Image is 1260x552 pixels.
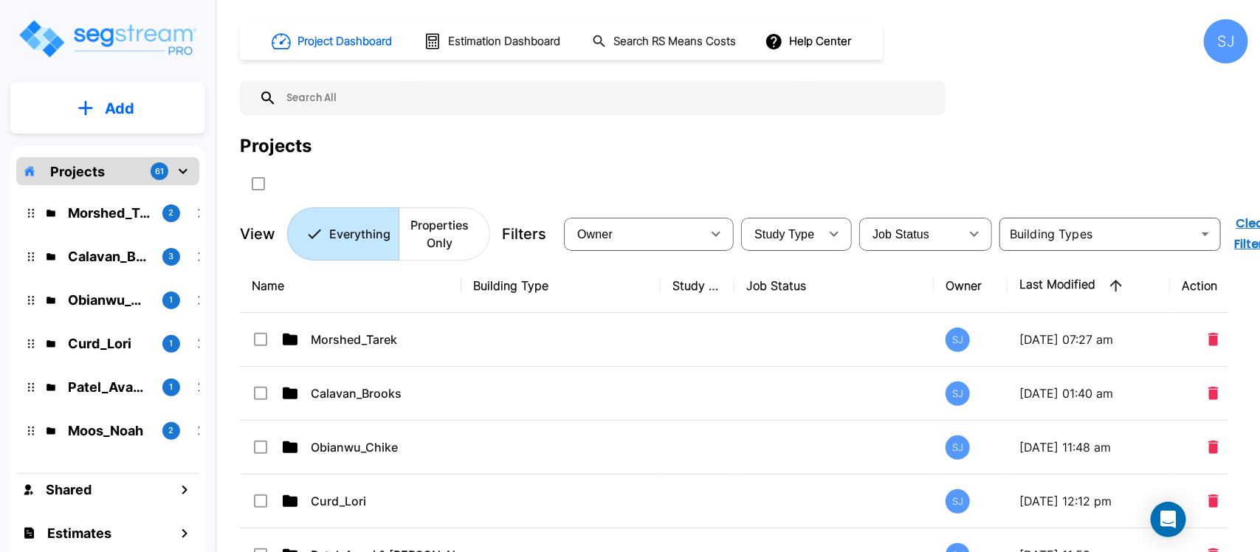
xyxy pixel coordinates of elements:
[502,223,546,245] p: Filters
[266,25,400,58] button: Project Dashboard
[613,33,736,50] h1: Search RS Means Costs
[155,165,164,178] p: 61
[399,207,490,261] button: Properties Only
[1202,379,1225,408] button: Delete
[946,489,970,514] div: SJ
[68,421,151,441] p: Moos_Noah
[586,27,744,56] button: Search RS Means Costs
[68,334,151,353] p: Curd_Lori
[17,18,198,60] img: Logo
[244,169,273,199] button: SelectAll
[68,203,151,223] p: Morshed_Tarek
[105,97,134,120] p: Add
[448,33,560,50] h1: Estimation Dashboard
[68,290,151,310] p: Obianwu_Chike
[1225,432,1254,462] button: More-Options
[407,216,472,252] p: Properties Only
[1004,224,1192,244] input: Building Types
[1151,502,1186,537] div: Open Intercom Messenger
[68,246,151,266] p: Calavan_Brooks
[946,382,970,406] div: SJ
[287,207,490,261] div: Platform
[1008,259,1170,313] th: Last Modified
[170,381,173,393] p: 1
[872,228,929,241] span: Job Status
[10,87,205,130] button: Add
[311,438,458,456] p: Obianwu_Chike
[240,223,275,245] p: View
[311,492,458,510] p: Curd_Lori
[744,213,819,255] div: Select
[1019,384,1158,402] p: [DATE] 01:40 am
[169,250,174,263] p: 3
[1019,438,1158,456] p: [DATE] 11:48 am
[661,259,734,313] th: Study Type
[862,213,960,255] div: Select
[240,133,311,159] div: Projects
[329,225,390,243] p: Everything
[734,259,934,313] th: Job Status
[240,259,461,313] th: Name
[1202,486,1225,516] button: Delete
[1195,224,1216,244] button: Open
[567,213,701,255] div: Select
[1202,432,1225,462] button: Delete
[1202,325,1225,354] button: Delete
[754,228,814,241] span: Study Type
[47,523,111,543] h1: Estimates
[68,377,151,397] p: Patel_Avani & Chirag
[169,207,174,219] p: 2
[1225,379,1254,408] button: More-Options
[1204,19,1248,63] div: SJ
[311,331,458,348] p: Morshed_Tarek
[1019,492,1158,510] p: [DATE] 12:12 pm
[762,27,857,55] button: Help Center
[277,81,938,115] input: Search All
[946,328,970,352] div: SJ
[946,435,970,460] div: SJ
[287,207,399,261] button: Everything
[577,228,613,241] span: Owner
[311,384,458,402] p: Calavan_Brooks
[50,162,105,182] p: Projects
[418,26,568,57] button: Estimation Dashboard
[461,259,661,313] th: Building Type
[934,259,1008,313] th: Owner
[170,294,173,306] p: 1
[169,424,174,437] p: 2
[1225,325,1254,354] button: More-Options
[46,480,92,500] h1: Shared
[297,33,392,50] h1: Project Dashboard
[170,337,173,350] p: 1
[1225,486,1254,516] button: More-Options
[1019,331,1158,348] p: [DATE] 07:27 am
